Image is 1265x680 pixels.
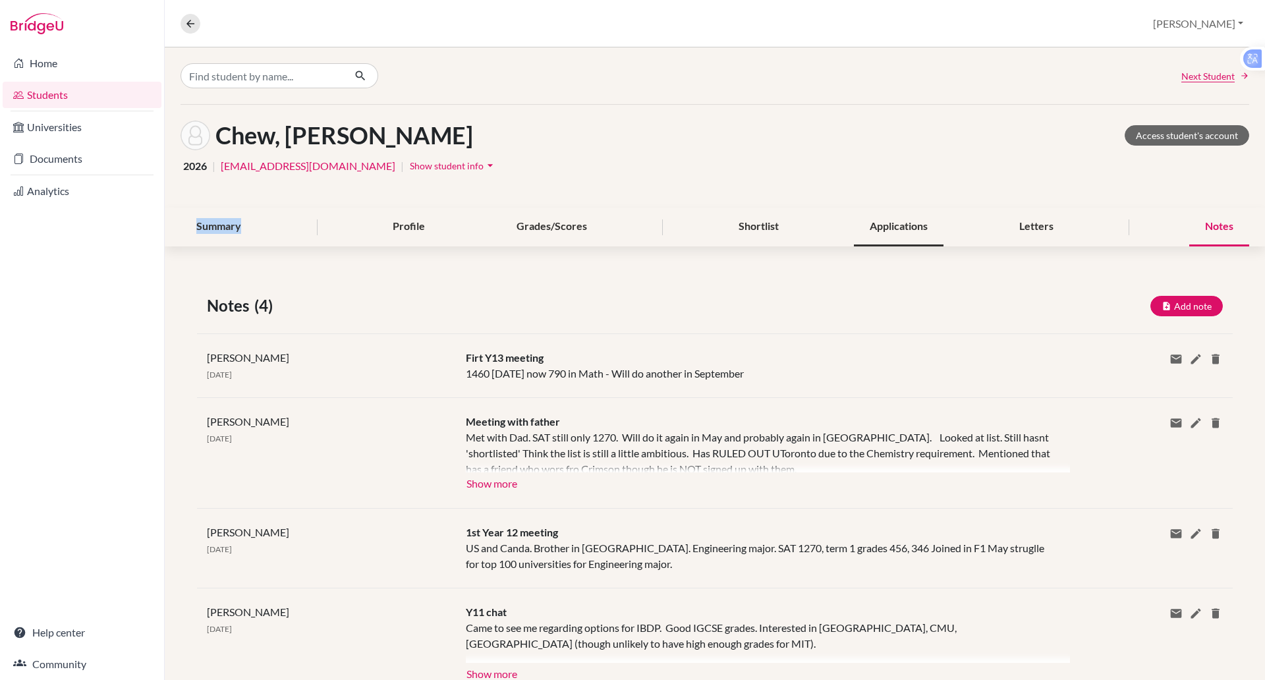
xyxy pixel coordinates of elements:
[207,544,232,554] span: [DATE]
[181,63,344,88] input: Find student by name...
[207,434,232,443] span: [DATE]
[207,294,254,318] span: Notes
[207,606,289,618] span: [PERSON_NAME]
[3,619,161,646] a: Help center
[207,351,289,364] span: [PERSON_NAME]
[466,415,560,428] span: Meeting with father
[3,114,161,140] a: Universities
[207,624,232,634] span: [DATE]
[466,606,507,618] span: Y11 chat
[1189,208,1249,246] div: Notes
[723,208,795,246] div: Shortlist
[1181,69,1249,83] a: Next Student
[456,524,1060,572] div: US and Canda. Brother in [GEOGRAPHIC_DATA]. Engineering major. SAT 1270, term 1 grades 456, 346 J...
[183,158,207,174] span: 2026
[1181,69,1235,83] span: Next Student
[484,159,497,172] i: arrow_drop_down
[1147,11,1249,36] button: [PERSON_NAME]
[207,415,289,428] span: [PERSON_NAME]
[3,651,161,677] a: Community
[409,156,497,176] button: Show student infoarrow_drop_down
[1125,125,1249,146] a: Access student's account
[3,178,161,204] a: Analytics
[466,620,1050,663] div: Came to see me regarding options for IBDP. Good IGCSE grades. Interested in [GEOGRAPHIC_DATA], CM...
[3,146,161,172] a: Documents
[466,430,1050,472] div: Met with Dad. SAT still only 1270. Will do it again in May and probably again in [GEOGRAPHIC_DATA...
[854,208,943,246] div: Applications
[3,50,161,76] a: Home
[207,526,289,538] span: [PERSON_NAME]
[207,370,232,380] span: [DATE]
[377,208,441,246] div: Profile
[401,158,404,174] span: |
[221,158,395,174] a: [EMAIL_ADDRESS][DOMAIN_NAME]
[466,472,518,492] button: Show more
[212,158,215,174] span: |
[215,121,473,150] h1: Chew, [PERSON_NAME]
[466,351,544,364] span: Firt Y13 meeting
[501,208,603,246] div: Grades/Scores
[3,82,161,108] a: Students
[181,121,210,150] img: Zhen Yang Chew's avatar
[456,350,1060,382] div: 1460 [DATE] now 790 in Math - Will do another in September
[410,160,484,171] span: Show student info
[254,294,278,318] span: (4)
[1150,296,1223,316] button: Add note
[11,13,63,34] img: Bridge-U
[1003,208,1069,246] div: Letters
[466,526,558,538] span: 1st Year 12 meeting
[181,208,257,246] div: Summary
